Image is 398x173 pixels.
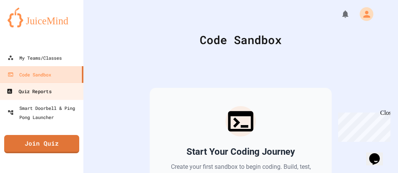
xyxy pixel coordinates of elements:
div: Smart Doorbell & Ping Pong Launcher [8,103,80,122]
a: Join Quiz [4,135,79,153]
div: Quiz Reports [6,87,51,96]
div: My Notifications [327,8,352,21]
img: logo-orange.svg [8,8,76,27]
iframe: chat widget [366,143,390,165]
h2: Start Your Coding Journey [186,146,295,158]
div: Code Sandbox [102,31,379,48]
div: Chat with us now!Close [3,3,52,48]
div: My Teams/Classes [8,53,62,62]
div: Code Sandbox [8,70,51,79]
div: My Account [352,5,375,23]
iframe: chat widget [335,110,390,142]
